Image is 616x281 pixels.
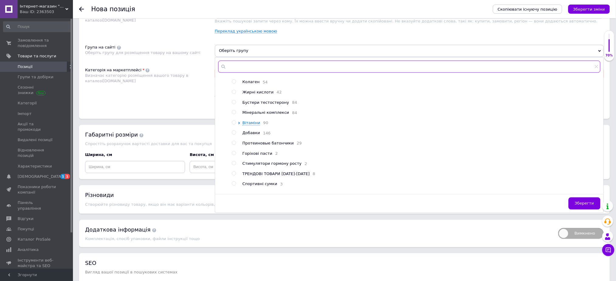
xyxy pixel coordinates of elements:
span: Вкажіть пошукові запити через кому. Їх можна ввести вручну чи додати скопійовані. Не вказуйте дод... [215,19,598,23]
span: Видалені позиції [18,137,53,143]
div: Комплектація, спосіб упаковки, файли інструкції тощо [85,237,552,241]
span: Інтернет-магазин "Beast" [20,4,65,9]
span: Використовуються для пошуку товару в каталозі [DOMAIN_NAME] [85,12,169,22]
a: Переклад українською мовою [215,29,277,34]
span: ТРЕНДОВІ ТОВАРИ [DATE]-[DATE] [243,172,310,176]
strong: Що всередині? [6,68,51,75]
span: Відгуки [18,216,33,222]
img: Mood Icon [6,41,13,48]
span: Висота, см [190,153,214,157]
span: Спортивні сумки [243,182,277,186]
span: Мінеральні комплекси [243,110,289,115]
p: Зміцнює імунну функцію за допомогою природних біоактивних сполук [6,54,421,63]
button: Чат з покупцем [602,244,614,256]
span: 2 [272,151,278,156]
span: 90 [260,121,268,125]
div: Категорія на маркетплейсі [85,68,141,73]
span: Аналітика [18,247,39,252]
span: Протеиновые батончики [243,141,294,146]
div: 70% [604,53,614,58]
span: Скопіювати існуючу позицію [498,7,557,12]
input: Ширина, см [85,161,185,173]
span: Вітаміни [243,121,260,125]
span: Замовлення та повідомлення [18,38,56,49]
span: Добавки [243,131,260,135]
div: Спростіть розрахунок вартості доставки для вас та покупця [85,142,604,146]
div: Ваш ID: 2363503 [20,9,73,15]
span: Відновлення позицій [18,147,56,158]
span: 1 [60,174,65,179]
div: Різновиди [85,191,552,199]
h2: SEO [85,259,604,267]
span: 8 [310,172,315,176]
span: Створюйте різновиду товару, якщо він має варіанти кольорів, розмірів або видів. [85,202,257,207]
p: Покращує баланс холестерину, сприяє травленню та забезпечує необхідні поживні речовини [6,41,421,50]
span: 2 [302,162,307,166]
button: Скопіювати існуючу позицію [493,5,562,14]
input: Висота, см [190,161,290,173]
div: Повернутися назад [79,7,84,12]
span: Жирні кислоти [243,90,274,95]
span: Визначає категорію розміщення вашого товару в каталозі [DOMAIN_NAME] [85,73,188,83]
span: 84 [289,100,297,105]
span: Сезонні знижки [18,85,56,96]
input: Пошук [3,21,71,32]
p: Підвищує імунітет, підтримує здоров'я серцево-судинної системи та загальний життєвий тонус [6,28,421,37]
span: Групи та добірки [18,74,53,80]
button: Зберегти зміни [568,5,610,14]
span: Показники роботи компанії [18,184,56,195]
span: Ширина, см [85,153,112,157]
span: Зберегти [575,201,594,206]
span: Бустери тестостерону [243,100,289,105]
button: Зберегти [569,198,601,210]
span: Категорії [18,100,37,106]
span: Покупці [18,226,34,232]
span: Панель управління [18,200,56,211]
p: Вигляд вашої позиції в пошукових системах [85,270,604,275]
span: Каталог ProSale [18,237,50,242]
span: 84 [289,111,297,115]
span: Імпорт [18,111,32,117]
span: Позиції [18,64,33,69]
div: Додаткова інформація [85,226,552,234]
span: 146 [260,131,271,136]
span: Вимкнено [558,228,604,239]
span: Інструменти веб-майстра та SEO [18,258,56,269]
span: Колаген [243,80,260,84]
span: 29 [294,141,302,146]
h1: Нова позиція [91,5,135,13]
span: Акції та промокоди [18,121,56,132]
span: Товари та послуги [18,53,56,59]
div: Група на сайті [85,45,115,50]
span: Горіхові пасти [243,151,272,156]
img: Brain Icon [6,28,13,35]
span: 1 [65,174,70,179]
div: Габаритні розміри [85,131,604,139]
img: Nervous System Icon [6,54,13,61]
span: Оберіть групу [215,45,604,57]
span: [DEMOGRAPHIC_DATA] [18,174,63,179]
div: 70% Якість заповнення [604,30,614,61]
i: Зберегти зміни [573,7,605,12]
span: 42 [274,90,282,95]
span: 3 [277,182,283,187]
span: 54 [260,80,268,85]
span: Стимулятори гормону росту [243,161,302,166]
span: Оберіть групу для розміщення товару на вашому сайті [85,51,200,55]
span: Характеристики [18,164,52,169]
